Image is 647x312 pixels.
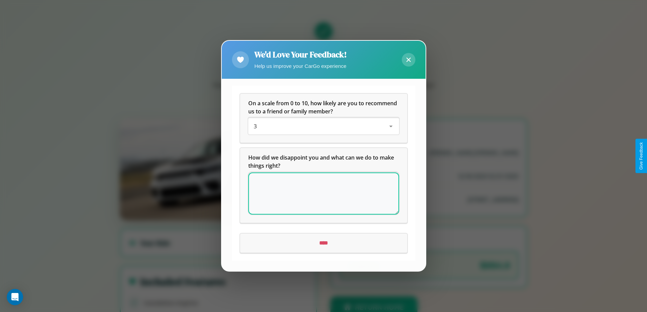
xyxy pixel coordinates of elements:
div: Open Intercom Messenger [7,289,23,305]
h2: We'd Love Your Feedback! [254,49,347,60]
div: On a scale from 0 to 10, how likely are you to recommend us to a friend or family member? [248,118,399,135]
span: 3 [254,123,257,130]
h5: On a scale from 0 to 10, how likely are you to recommend us to a friend or family member? [248,99,399,116]
div: Give Feedback [639,142,644,170]
div: On a scale from 0 to 10, how likely are you to recommend us to a friend or family member? [240,94,407,143]
span: How did we disappoint you and what can we do to make things right? [248,154,395,170]
p: Help us improve your CarGo experience [254,61,347,71]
